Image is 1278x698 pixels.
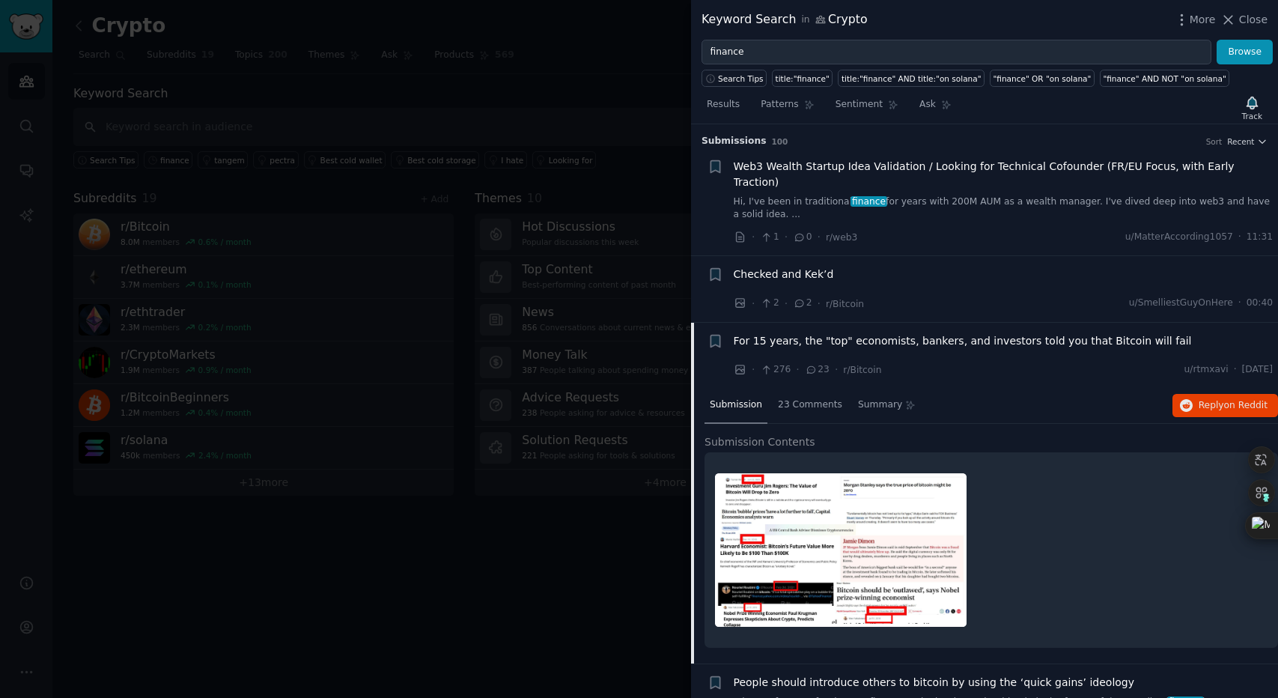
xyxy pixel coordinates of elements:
span: · [785,296,788,312]
div: title:"finance" AND title:"on solana" [842,73,982,84]
button: Recent [1227,136,1268,147]
div: Keyword Search Crypto [702,10,868,29]
span: 23 Comments [778,398,842,412]
div: Sort [1206,136,1223,147]
span: · [1238,231,1241,244]
span: Patterns [761,98,798,112]
span: · [752,229,755,245]
span: · [796,362,799,377]
button: Close [1220,12,1268,28]
span: · [835,362,838,377]
span: Ask [919,98,936,112]
span: [DATE] [1242,363,1273,377]
span: Submission Contents [705,434,815,450]
a: Checked and Kek’d [734,267,834,282]
button: Replyon Reddit [1172,394,1278,418]
span: · [818,296,821,312]
span: 11:31 [1247,231,1273,244]
a: Sentiment [830,93,904,124]
span: r/Bitcoin [826,299,864,309]
span: Summary [858,398,902,412]
span: 00:40 [1247,297,1273,310]
span: · [1238,297,1241,310]
span: Reply [1199,399,1268,413]
span: · [1234,363,1237,377]
div: Track [1242,111,1262,121]
a: Hi, I've been in traditionalfinancefor years with 200M AUM as a wealth manager. I've dived deep i... [734,195,1274,222]
div: "finance" OR "on solana" [993,73,1091,84]
button: More [1174,12,1216,28]
span: More [1190,12,1216,28]
div: "finance" AND NOT "on solana" [1103,73,1226,84]
a: title:"finance" [772,70,833,87]
button: Browse [1217,40,1273,65]
a: Web3 Wealth Startup Idea Validation / Looking for Technical Cofounder (FR/EU Focus, with Early Tr... [734,159,1274,190]
a: title:"finance" AND title:"on solana" [838,70,985,87]
span: r/web3 [826,232,857,243]
div: title:"finance" [776,73,830,84]
span: Sentiment [836,98,883,112]
a: Results [702,93,745,124]
span: Close [1239,12,1268,28]
input: Try a keyword related to your business [702,40,1211,65]
span: u/rtmxavi [1184,363,1229,377]
span: Search Tips [718,73,764,84]
span: 276 [760,363,791,377]
span: · [785,229,788,245]
span: · [752,296,755,312]
span: 100 [772,137,788,146]
span: Submission s [702,135,767,148]
a: Patterns [755,93,819,124]
img: For 15 years, the "top" economists, bankers, and investors told you that Bitcoin will fail [715,473,967,627]
span: u/SmelliestGuyOnHere [1129,297,1233,310]
button: Track [1237,92,1268,124]
span: Recent [1227,136,1254,147]
span: finance [851,196,887,207]
span: 2 [793,297,812,310]
span: u/MatterAccording1057 [1125,231,1233,244]
span: r/Bitcoin [843,365,881,375]
span: 1 [760,231,779,244]
a: For 15 years, the "top" economists, bankers, and investors told you that Bitcoin will fail [734,333,1192,349]
span: 23 [805,363,830,377]
span: · [752,362,755,377]
span: in [801,13,809,27]
a: People should introduce others to bitcoin by using the ‘quick gains’ ideology [734,675,1135,691]
span: 2 [760,297,779,310]
button: Search Tips [702,70,767,87]
span: 0 [793,231,812,244]
a: Ask [914,93,957,124]
a: "finance" AND NOT "on solana" [1100,70,1229,87]
span: · [818,229,821,245]
a: "finance" OR "on solana" [990,70,1095,87]
span: Results [707,98,740,112]
span: on Reddit [1224,400,1268,410]
span: Submission [710,398,762,412]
